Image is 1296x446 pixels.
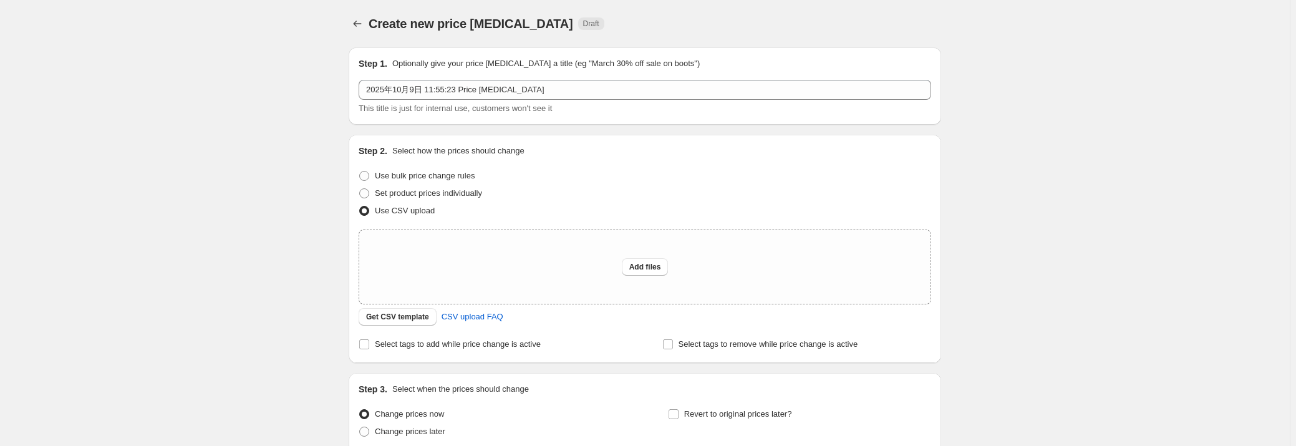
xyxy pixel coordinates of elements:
[583,19,599,29] span: Draft
[375,409,444,419] span: Change prices now
[392,145,525,157] p: Select how the prices should change
[359,145,387,157] h2: Step 2.
[359,308,437,326] button: Get CSV template
[375,171,475,180] span: Use bulk price change rules
[366,312,429,322] span: Get CSV template
[392,57,700,70] p: Optionally give your price [MEDICAL_DATA] a title (eg "March 30% off sale on boots")
[375,206,435,215] span: Use CSV upload
[359,383,387,395] h2: Step 3.
[359,104,552,113] span: This title is just for internal use, customers won't see it
[369,17,573,31] span: Create new price [MEDICAL_DATA]
[349,15,366,32] button: Price change jobs
[375,427,445,436] span: Change prices later
[375,339,541,349] span: Select tags to add while price change is active
[684,409,792,419] span: Revert to original prices later?
[622,258,669,276] button: Add files
[434,307,511,327] a: CSV upload FAQ
[679,339,858,349] span: Select tags to remove while price change is active
[359,57,387,70] h2: Step 1.
[375,188,482,198] span: Set product prices individually
[629,262,661,272] span: Add files
[392,383,529,395] p: Select when the prices should change
[442,311,503,323] span: CSV upload FAQ
[359,80,931,100] input: 30% off holiday sale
